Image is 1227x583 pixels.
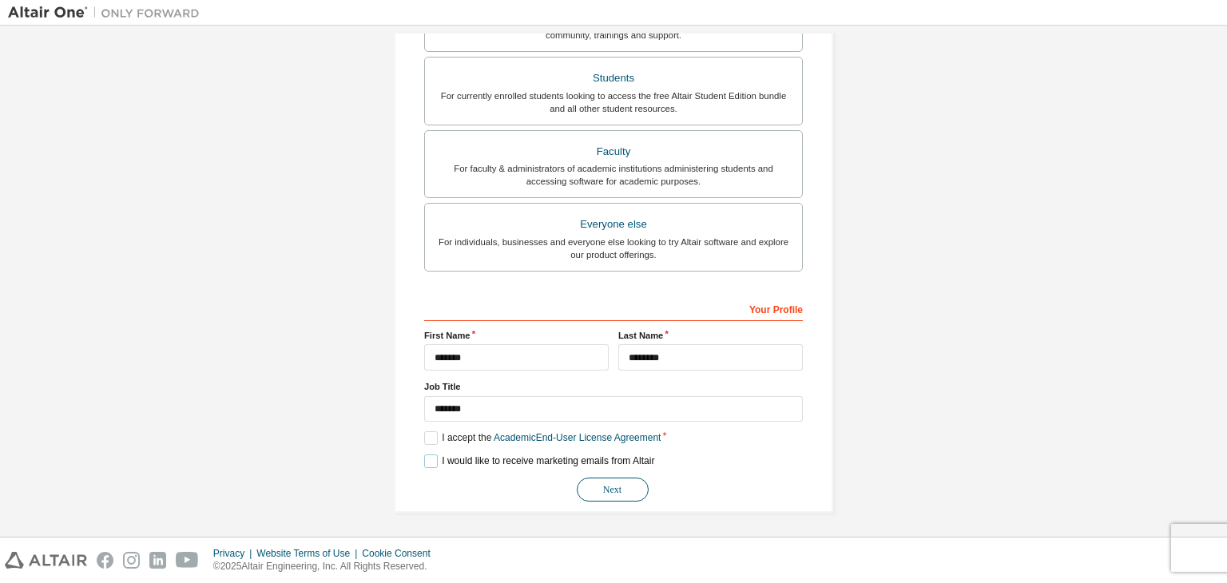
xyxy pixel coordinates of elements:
[424,295,803,321] div: Your Profile
[618,329,803,342] label: Last Name
[577,478,649,502] button: Next
[5,552,87,569] img: altair_logo.svg
[123,552,140,569] img: instagram.svg
[424,454,654,468] label: I would like to receive marketing emails from Altair
[435,89,792,115] div: For currently enrolled students looking to access the free Altair Student Edition bundle and all ...
[435,213,792,236] div: Everyone else
[362,547,439,560] div: Cookie Consent
[435,162,792,188] div: For faculty & administrators of academic institutions administering students and accessing softwa...
[435,67,792,89] div: Students
[424,380,803,393] label: Job Title
[213,547,256,560] div: Privacy
[435,141,792,163] div: Faculty
[213,560,440,573] p: © 2025 Altair Engineering, Inc. All Rights Reserved.
[256,547,362,560] div: Website Terms of Use
[494,432,661,443] a: Academic End-User License Agreement
[8,5,208,21] img: Altair One
[435,236,792,261] div: For individuals, businesses and everyone else looking to try Altair software and explore our prod...
[176,552,199,569] img: youtube.svg
[424,431,661,445] label: I accept the
[149,552,166,569] img: linkedin.svg
[97,552,113,569] img: facebook.svg
[424,329,609,342] label: First Name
